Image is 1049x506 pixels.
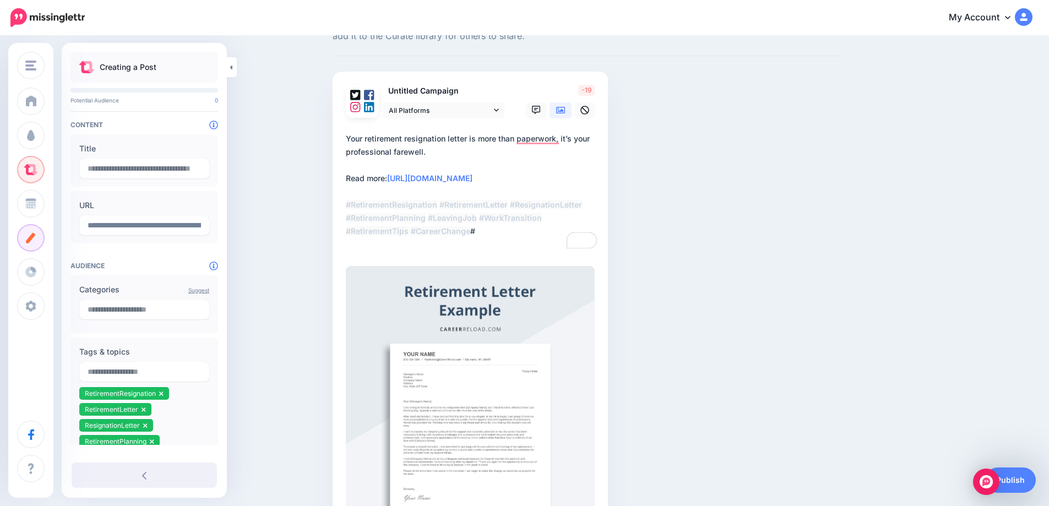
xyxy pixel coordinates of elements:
a: Publish [985,467,1036,493]
label: Title [79,142,209,155]
img: Missinglettr [10,8,85,27]
a: All Platforms [383,102,504,118]
label: URL [79,199,209,212]
img: curate.png [79,61,94,73]
label: Tags & topics [79,345,209,358]
a: My Account [938,4,1032,31]
span: ResignationLetter [85,421,140,429]
textarea: To enrich screen reader interactions, please activate Accessibility in Grammarly extension settings [346,132,599,251]
p: Potential Audience [70,97,218,104]
label: Categories [79,283,209,296]
h4: Audience [70,262,218,270]
h4: Content [70,121,218,129]
div: Open Intercom Messenger [973,469,999,495]
p: Creating a Post [100,61,156,74]
span: -19 [578,85,595,96]
p: Untitled Campaign [383,85,506,97]
span: RetirementResignation [85,389,156,398]
a: Suggest [188,287,209,293]
span: RetirementLetter [85,405,138,413]
img: menu.png [25,61,36,70]
span: RetirementPlanning [85,437,146,445]
div: Your retirement resignation letter is more than paperwork, it’s your professional farewell. Read ... [346,132,599,238]
span: All Platforms [389,105,491,116]
span: 0 [215,97,218,104]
